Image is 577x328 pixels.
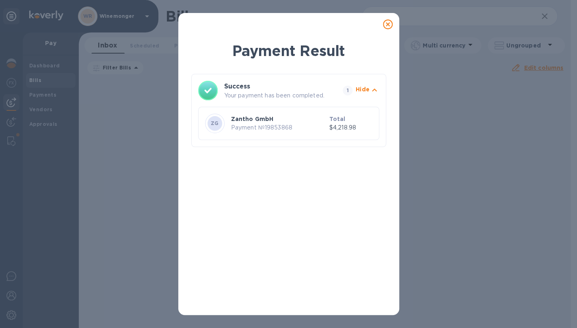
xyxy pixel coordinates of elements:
p: Your payment has been completed. [224,91,339,100]
p: Hide [356,85,370,93]
span: 1 [343,86,352,95]
p: Payment № 19853868 [231,123,326,132]
h1: Payment Result [191,41,386,61]
button: Hide [356,85,379,96]
b: Total [329,116,346,122]
p: $4,218.98 [329,123,372,132]
h3: Success [224,82,328,91]
p: Zantho GmbH [231,115,326,123]
b: ZG [211,120,219,126]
